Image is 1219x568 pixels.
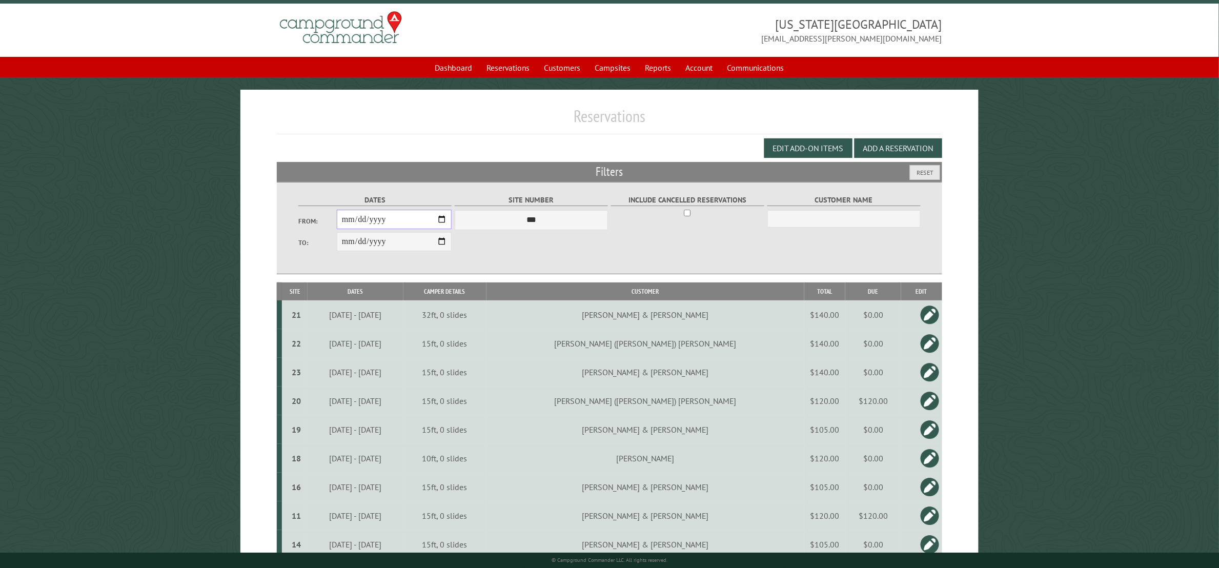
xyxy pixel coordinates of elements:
[310,338,402,349] div: [DATE] - [DATE]
[609,16,942,45] span: [US_STATE][GEOGRAPHIC_DATA] [EMAIL_ADDRESS][PERSON_NAME][DOMAIN_NAME]
[310,367,402,377] div: [DATE] - [DATE]
[310,482,402,492] div: [DATE] - [DATE]
[310,396,402,406] div: [DATE] - [DATE]
[845,387,901,415] td: $120.00
[486,530,805,559] td: [PERSON_NAME] & [PERSON_NAME]
[845,473,901,501] td: $0.00
[310,453,402,463] div: [DATE] - [DATE]
[611,194,764,206] label: Include Cancelled Reservations
[680,58,719,77] a: Account
[901,282,942,300] th: Edit
[403,329,486,358] td: 15ft, 0 slides
[310,539,402,550] div: [DATE] - [DATE]
[286,338,306,349] div: 22
[845,282,901,300] th: Due
[804,415,845,444] td: $105.00
[277,8,405,48] img: Campground Commander
[282,282,308,300] th: Site
[403,473,486,501] td: 15ft, 0 slides
[486,415,805,444] td: [PERSON_NAME] & [PERSON_NAME]
[910,165,940,180] button: Reset
[310,310,402,320] div: [DATE] - [DATE]
[845,329,901,358] td: $0.00
[403,444,486,473] td: 10ft, 0 slides
[804,329,845,358] td: $140.00
[403,282,486,300] th: Camper Details
[804,300,845,329] td: $140.00
[286,310,306,320] div: 21
[298,238,337,248] label: To:
[486,300,805,329] td: [PERSON_NAME] & [PERSON_NAME]
[804,501,845,530] td: $120.00
[764,138,852,158] button: Edit Add-on Items
[286,511,306,521] div: 11
[855,138,942,158] button: Add a Reservation
[845,501,901,530] td: $120.00
[286,367,306,377] div: 23
[403,530,486,559] td: 15ft, 0 slides
[804,358,845,387] td: $140.00
[804,473,845,501] td: $105.00
[429,58,479,77] a: Dashboard
[845,358,901,387] td: $0.00
[298,194,452,206] label: Dates
[286,482,306,492] div: 16
[538,58,587,77] a: Customers
[845,530,901,559] td: $0.00
[589,58,637,77] a: Campsites
[486,501,805,530] td: [PERSON_NAME] & [PERSON_NAME]
[403,501,486,530] td: 15ft, 0 slides
[403,387,486,415] td: 15ft, 0 slides
[298,216,337,226] label: From:
[308,282,403,300] th: Dates
[486,444,805,473] td: [PERSON_NAME]
[403,415,486,444] td: 15ft, 0 slides
[721,58,790,77] a: Communications
[486,329,805,358] td: [PERSON_NAME] ([PERSON_NAME]) [PERSON_NAME]
[403,358,486,387] td: 15ft, 0 slides
[286,453,306,463] div: 18
[277,162,942,181] h2: Filters
[277,106,942,134] h1: Reservations
[767,194,921,206] label: Customer Name
[552,557,667,563] small: © Campground Commander LLC. All rights reserved.
[486,282,805,300] th: Customer
[845,300,901,329] td: $0.00
[286,396,306,406] div: 20
[286,424,306,435] div: 19
[455,194,608,206] label: Site Number
[804,282,845,300] th: Total
[310,511,402,521] div: [DATE] - [DATE]
[286,539,306,550] div: 14
[486,473,805,501] td: [PERSON_NAME] & [PERSON_NAME]
[310,424,402,435] div: [DATE] - [DATE]
[845,444,901,473] td: $0.00
[804,530,845,559] td: $105.00
[639,58,678,77] a: Reports
[486,358,805,387] td: [PERSON_NAME] & [PERSON_NAME]
[481,58,536,77] a: Reservations
[403,300,486,329] td: 32ft, 0 slides
[486,387,805,415] td: [PERSON_NAME] ([PERSON_NAME]) [PERSON_NAME]
[804,387,845,415] td: $120.00
[804,444,845,473] td: $120.00
[845,415,901,444] td: $0.00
